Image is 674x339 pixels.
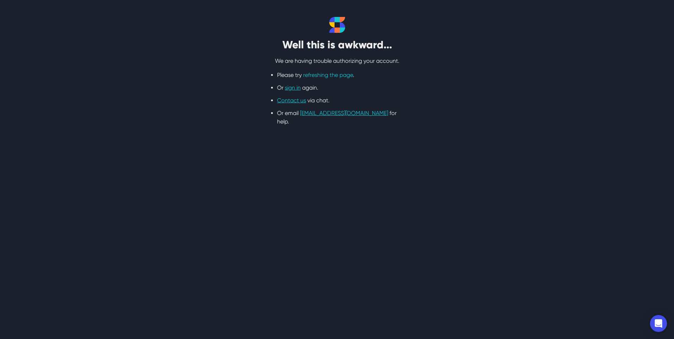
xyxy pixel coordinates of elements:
h2: Well this is awkward... [249,38,425,51]
a: sign in [285,84,301,91]
a: Contact us [277,97,306,104]
a: [EMAIL_ADDRESS][DOMAIN_NAME] [300,110,388,116]
li: Please try . [277,71,397,79]
li: via chat. [277,96,397,105]
li: Or again. [277,84,397,92]
p: We are having trouble authorizing your account. [249,57,425,65]
div: Open Intercom Messenger [650,315,667,332]
a: refreshing the page [303,72,353,78]
li: Or email for help. [277,109,397,126]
